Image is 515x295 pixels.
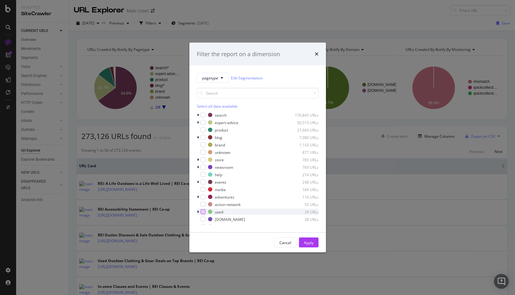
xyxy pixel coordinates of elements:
[202,75,218,80] span: pagetype
[215,142,225,147] div: brand
[288,120,318,125] div: 56,515 URLs
[299,238,318,248] button: Apply
[288,224,318,229] div: 27 URLs
[197,50,280,58] div: Filter the report on a dimension
[288,164,318,170] div: 769 URLs
[304,240,314,245] div: Apply
[288,157,318,162] div: 785 URLs
[215,127,228,132] div: product
[494,274,509,289] div: Open Intercom Messenger
[288,202,318,207] div: 55 URLs
[197,104,318,109] div: Select all data available
[215,209,223,214] div: used
[288,194,318,199] div: 110 URLs
[288,187,318,192] div: 184 URLs
[197,88,318,99] input: Search
[215,187,226,192] div: media
[288,179,318,185] div: 248 URLs
[215,202,241,207] div: action-network
[288,209,318,214] div: 39 URLs
[215,179,226,185] div: events
[215,135,222,140] div: blog
[215,112,227,118] div: search
[315,50,318,58] div: times
[231,74,263,81] a: Edit Segmentation
[197,73,228,83] button: pagetype
[288,142,318,147] div: 1,143 URLs
[274,238,296,248] button: Cancel
[215,224,237,229] div: membership
[288,217,318,222] div: 38 URLs
[288,135,318,140] div: 7,080 URLs
[288,150,318,155] div: 877 URLs
[279,240,291,245] div: Cancel
[288,112,318,118] div: 176,845 URLs
[288,172,318,177] div: 274 URLs
[215,120,238,125] div: expert-advice
[215,172,222,177] div: help
[215,157,224,162] div: store
[215,217,245,222] div: [DOMAIN_NAME]
[215,194,234,199] div: adventures
[215,164,233,170] div: newsroom
[288,127,318,132] div: 27,669 URLs
[215,150,230,155] div: unknown
[189,42,326,253] div: modal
